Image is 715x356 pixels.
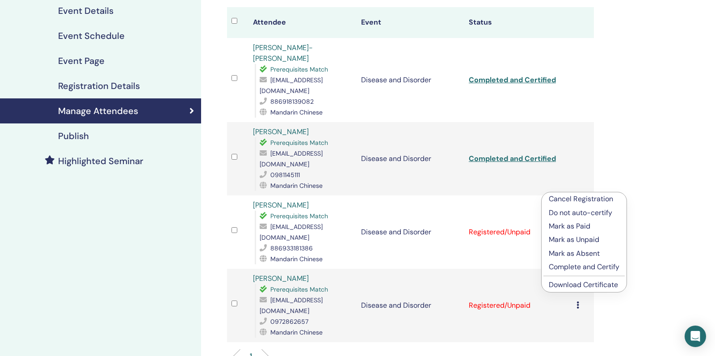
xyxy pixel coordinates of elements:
div: Open Intercom Messenger [685,326,706,347]
span: Prerequisites Match [270,139,328,147]
th: Status [464,7,572,38]
span: Mandarin Chinese [270,255,323,263]
span: [EMAIL_ADDRESS][DOMAIN_NAME] [260,149,323,168]
th: Attendee [248,7,356,38]
span: Prerequisites Match [270,285,328,293]
h4: Manage Attendees [58,106,138,116]
p: Mark as Paid [549,221,619,232]
h4: Highlighted Seminar [58,156,143,166]
a: Completed and Certified [469,75,556,85]
span: [EMAIL_ADDRESS][DOMAIN_NAME] [260,76,323,95]
h4: Event Details [58,5,114,16]
span: Mandarin Chinese [270,328,323,336]
span: 886918139082 [270,97,314,106]
td: Disease and Disorder [357,122,464,195]
span: Prerequisites Match [270,65,328,73]
td: Disease and Disorder [357,38,464,122]
p: Cancel Registration [549,194,619,204]
span: [EMAIL_ADDRESS][DOMAIN_NAME] [260,296,323,315]
h4: Event Page [58,55,105,66]
a: [PERSON_NAME] [253,274,309,283]
th: Event [357,7,464,38]
a: Completed and Certified [469,154,556,163]
h4: Registration Details [58,81,140,91]
span: [EMAIL_ADDRESS][DOMAIN_NAME] [260,223,323,242]
h4: Event Schedule [58,30,125,41]
a: [PERSON_NAME] [253,200,309,210]
a: [PERSON_NAME]-[PERSON_NAME] [253,43,313,63]
span: 0972862657 [270,318,308,326]
p: Complete and Certify [549,262,619,272]
a: Download Certificate [549,280,618,289]
p: Mark as Unpaid [549,234,619,245]
h4: Publish [58,131,89,141]
span: Prerequisites Match [270,212,328,220]
p: Mark as Absent [549,248,619,259]
td: Disease and Disorder [357,269,464,342]
span: 886933181386 [270,244,313,252]
span: Mandarin Chinese [270,108,323,116]
p: Do not auto-certify [549,208,619,218]
a: [PERSON_NAME] [253,127,309,136]
td: Disease and Disorder [357,195,464,269]
span: 0981145111 [270,171,300,179]
span: Mandarin Chinese [270,182,323,190]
